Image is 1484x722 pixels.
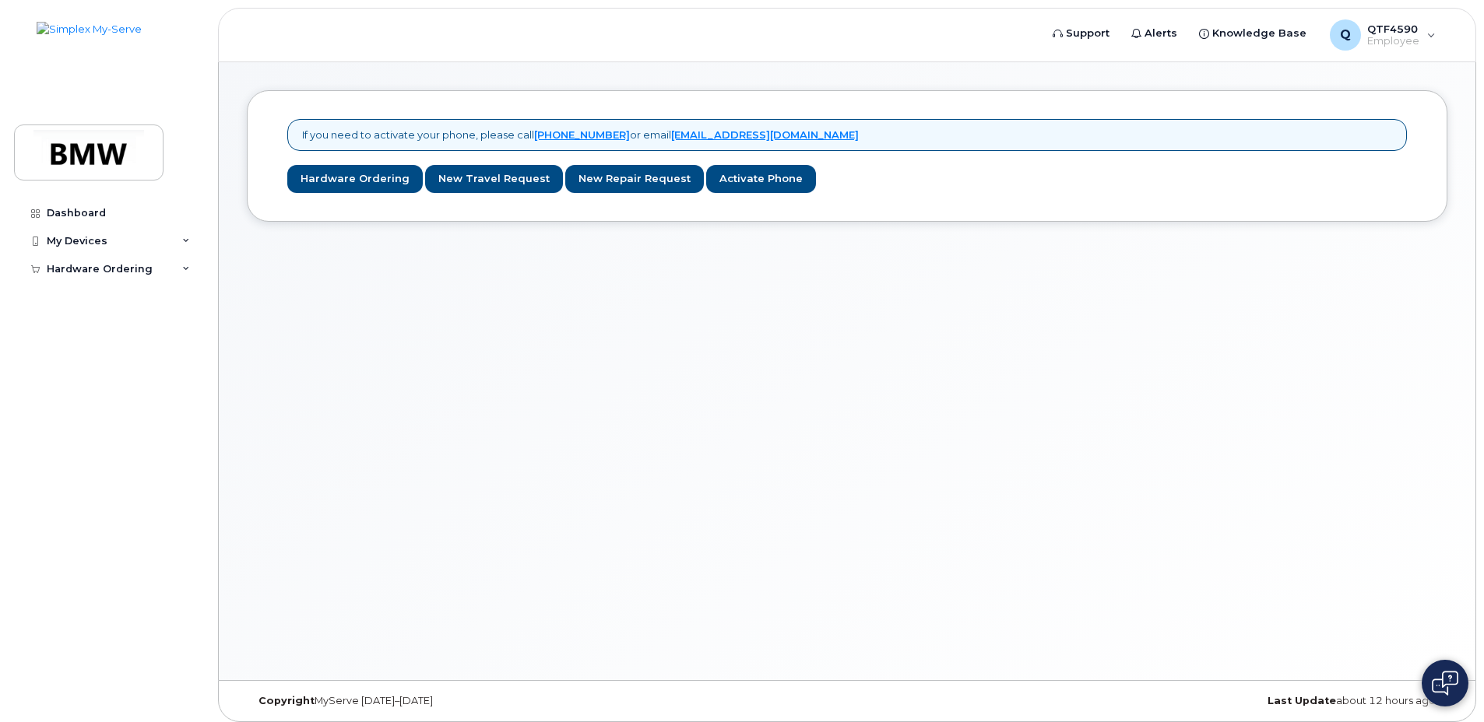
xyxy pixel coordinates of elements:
strong: Last Update [1268,695,1336,706]
div: MyServe [DATE]–[DATE] [247,695,647,707]
a: Hardware Ordering [287,165,423,194]
p: If you need to activate your phone, please call or email [302,128,859,142]
a: New Travel Request [425,165,563,194]
a: New Repair Request [565,165,704,194]
strong: Copyright [258,695,315,706]
div: about 12 hours ago [1047,695,1447,707]
a: [PHONE_NUMBER] [534,128,630,141]
a: [EMAIL_ADDRESS][DOMAIN_NAME] [671,128,859,141]
a: Activate Phone [706,165,816,194]
img: Open chat [1432,671,1458,696]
